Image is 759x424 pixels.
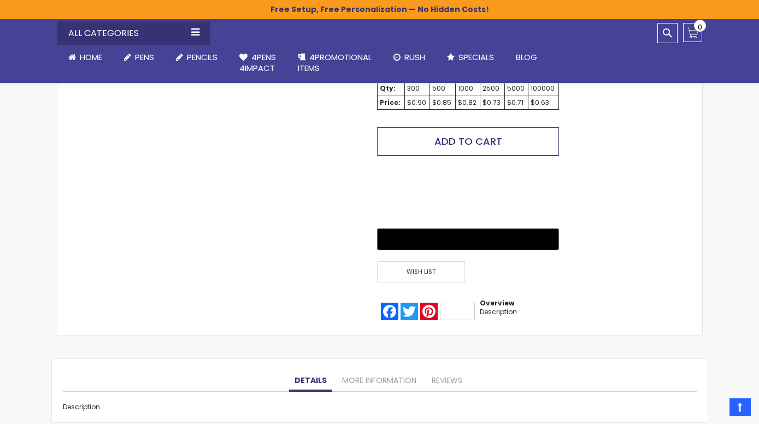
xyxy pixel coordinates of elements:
span: 4Pens 4impact [239,51,276,74]
a: Specials [436,45,505,69]
a: Details [289,370,332,392]
a: 4Pens4impact [228,45,287,81]
strong: Overview [480,298,514,308]
div: 2500 [483,84,502,93]
div: $0.73 [483,98,502,107]
a: 4PROMOTIONALITEMS [287,45,383,81]
div: 1000 [458,84,478,93]
a: Pencils [165,45,228,69]
div: All Categories [57,21,210,45]
button: Add to Cart [377,127,558,156]
a: Pinterest [419,303,476,320]
div: $0.85 [432,98,452,107]
div: 500 [432,84,452,93]
span: Add to Cart [434,134,502,148]
div: $0.90 [407,98,427,107]
span: Specials [458,51,494,63]
a: Blog [505,45,548,69]
strong: Price: [380,98,401,107]
div: 300 [407,84,427,93]
span: Rush [404,51,425,63]
span: 4PROMOTIONAL ITEMS [298,51,372,74]
span: Home [80,51,102,63]
div: Description [480,308,517,316]
a: Home [57,45,113,69]
div: $0.63 [531,98,556,107]
div: $0.82 [458,98,478,107]
div: 100000 [531,84,556,93]
span: Pens [135,51,154,63]
a: Top [729,398,751,416]
span: Wish List [377,261,464,282]
a: Rush [383,45,436,69]
a: 0 [683,23,702,42]
a: Reviews [426,370,468,392]
span: Pencils [187,51,217,63]
span: 0 [698,22,702,32]
a: Twitter [399,303,419,320]
div: Description [63,403,697,411]
strong: Qty: [380,84,396,93]
a: Facebook [380,303,399,320]
button: Buy with GPay [377,228,558,250]
div: $0.71 [507,98,526,107]
a: More Information [337,370,422,392]
a: Wish List [377,261,468,282]
iframe: PayPal [377,164,558,221]
span: Blog [516,51,537,63]
a: Pens [113,45,165,69]
div: 5000 [507,84,526,93]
